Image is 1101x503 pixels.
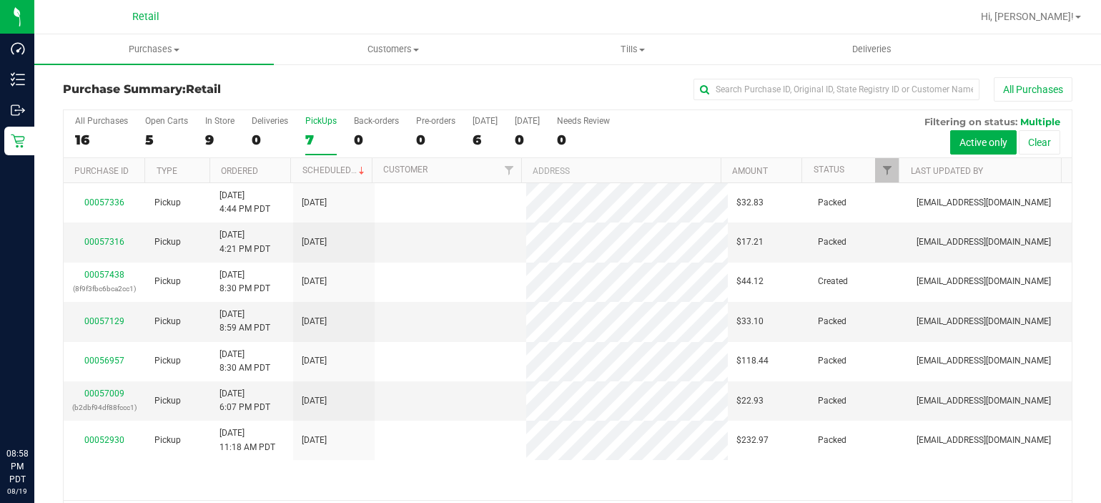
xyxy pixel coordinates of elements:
iframe: Resource center [14,389,57,431]
span: [DATE] 8:59 AM PDT [219,308,270,335]
span: [EMAIL_ADDRESS][DOMAIN_NAME] [917,275,1051,288]
p: 08/19 [6,486,28,497]
div: 0 [252,132,288,148]
span: Pickup [154,275,181,288]
a: 00057009 [84,389,124,399]
p: (8f9f3fbc6bca2cc1) [72,282,137,296]
span: Hi, [PERSON_NAME]! [981,11,1074,22]
th: Address [521,158,721,183]
span: [DATE] 8:30 AM PDT [219,348,270,375]
span: [EMAIL_ADDRESS][DOMAIN_NAME] [917,354,1051,368]
span: [DATE] [302,394,327,408]
span: [DATE] [302,434,327,447]
a: Customer [383,165,428,175]
span: Packed [818,394,846,408]
span: Retail [186,82,221,96]
span: [EMAIL_ADDRESS][DOMAIN_NAME] [917,315,1051,328]
div: 16 [75,132,128,148]
inline-svg: Retail [11,134,25,148]
a: 00057336 [84,197,124,207]
div: [DATE] [473,116,498,126]
span: [EMAIL_ADDRESS][DOMAIN_NAME] [917,235,1051,249]
div: [DATE] [515,116,540,126]
span: $33.10 [736,315,764,328]
inline-svg: Outbound [11,103,25,117]
div: 0 [557,132,610,148]
a: 00057129 [84,316,124,326]
span: Multiple [1020,116,1060,127]
a: 00057438 [84,270,124,280]
div: All Purchases [75,116,128,126]
a: Purchases [34,34,274,64]
span: $44.12 [736,275,764,288]
div: 9 [205,132,234,148]
div: 0 [354,132,399,148]
inline-svg: Dashboard [11,41,25,56]
input: Search Purchase ID, Original ID, State Registry ID or Customer Name... [693,79,979,100]
span: Packed [818,196,846,210]
span: Pickup [154,354,181,368]
span: [DATE] [302,315,327,328]
a: Filter [875,158,899,182]
span: [DATE] [302,354,327,368]
div: 6 [473,132,498,148]
div: 0 [515,132,540,148]
a: 00057316 [84,237,124,247]
div: 0 [416,132,455,148]
span: [EMAIL_ADDRESS][DOMAIN_NAME] [917,196,1051,210]
span: Packed [818,315,846,328]
div: Back-orders [354,116,399,126]
span: $232.97 [736,434,769,447]
span: [DATE] [302,235,327,249]
span: Pickup [154,235,181,249]
iframe: Resource center unread badge [42,386,59,404]
a: Last Updated By [911,166,983,176]
div: Deliveries [252,116,288,126]
span: Packed [818,434,846,447]
div: Open Carts [145,116,188,126]
a: Filter [498,158,521,182]
div: In Store [205,116,234,126]
span: Packed [818,235,846,249]
div: 5 [145,132,188,148]
span: [EMAIL_ADDRESS][DOMAIN_NAME] [917,434,1051,447]
span: [DATE] 11:18 AM PDT [219,426,275,454]
span: [DATE] [302,275,327,288]
span: Customers [275,43,513,56]
span: Pickup [154,315,181,328]
h3: Purchase Summary: [63,83,400,96]
button: All Purchases [994,77,1072,102]
span: [DATE] 4:44 PM PDT [219,189,270,216]
inline-svg: Inventory [11,72,25,87]
span: Pickup [154,434,181,447]
p: (b2dbf94df88fccc1) [72,401,137,414]
a: Deliveries [752,34,992,64]
a: Tills [513,34,753,64]
span: Pickup [154,394,181,408]
span: $22.93 [736,394,764,408]
span: Deliveries [833,43,911,56]
span: Packed [818,354,846,368]
div: PickUps [305,116,337,126]
span: [DATE] 4:21 PM PDT [219,228,270,255]
a: Scheduled [302,165,367,175]
span: $32.83 [736,196,764,210]
div: Needs Review [557,116,610,126]
a: 00056957 [84,356,124,366]
span: Retail [132,11,159,23]
span: Tills [514,43,752,56]
span: Filtering on status: [924,116,1017,127]
button: Active only [950,130,1017,155]
span: Purchases [34,43,274,56]
p: 08:58 PM PDT [6,447,28,486]
a: Ordered [221,166,258,176]
span: [DATE] 8:30 PM PDT [219,268,270,296]
span: [DATE] [302,196,327,210]
span: Pickup [154,196,181,210]
a: Customers [274,34,513,64]
span: $118.44 [736,354,769,368]
a: Purchase ID [74,166,129,176]
div: Pre-orders [416,116,455,126]
span: $17.21 [736,235,764,249]
span: [EMAIL_ADDRESS][DOMAIN_NAME] [917,394,1051,408]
